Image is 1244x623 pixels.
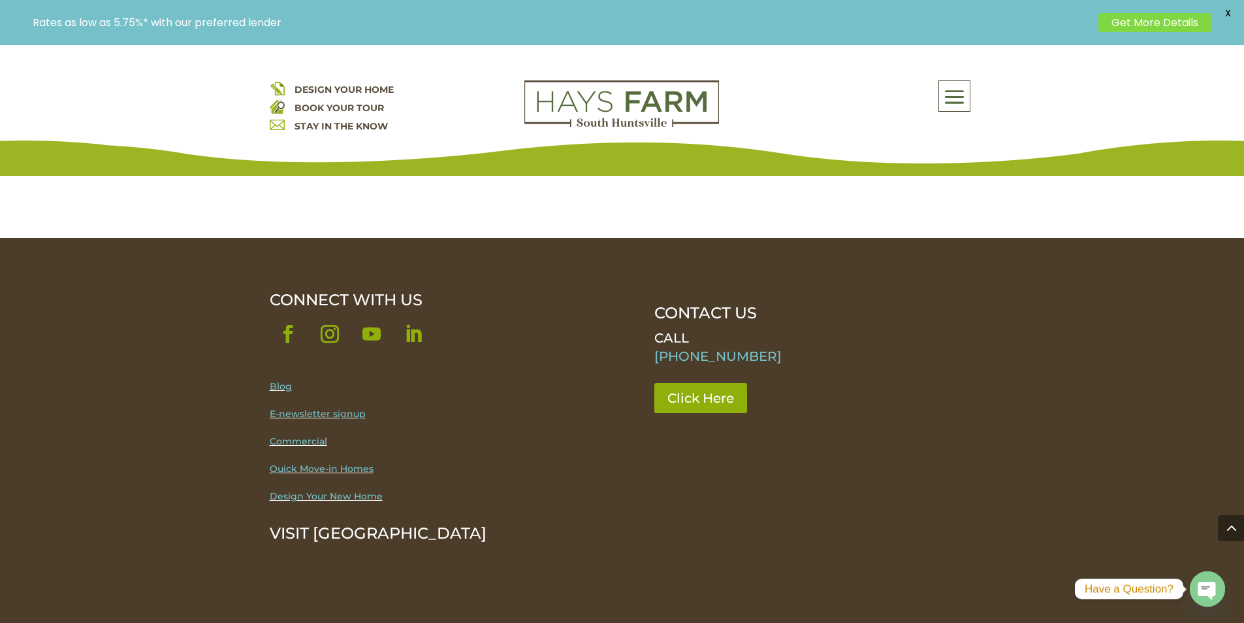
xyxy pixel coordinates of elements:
[270,316,306,352] a: Follow on Facebook
[1218,3,1237,23] span: X
[270,408,366,420] a: E-newsletter signup
[524,80,719,127] img: Logo
[295,84,394,95] a: DESIGN YOUR HOME
[270,99,285,114] img: book your home tour
[270,463,374,475] a: Quick Move-in Homes
[270,490,383,502] a: Design Your New Home
[654,330,689,346] span: CALL
[654,383,747,413] a: Click Here
[270,291,603,309] div: CONNECT WITH US
[295,102,384,114] a: BOOK YOUR TOUR
[1098,13,1211,32] a: Get More Details
[270,380,292,392] a: Blog
[270,435,327,447] a: Commercial
[395,316,432,352] a: Follow on LinkedIn
[654,348,782,364] a: [PHONE_NUMBER]
[353,316,390,352] a: Follow on Youtube
[270,80,285,95] img: design your home
[270,524,603,543] p: VISIT [GEOGRAPHIC_DATA]
[654,304,961,322] p: CONTACT US
[524,118,719,130] a: hays farm homes huntsville development
[295,120,388,132] a: STAY IN THE KNOW
[311,316,348,352] a: Follow on Instagram
[33,16,1092,29] p: Rates as low as 5.75%* with our preferred lender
